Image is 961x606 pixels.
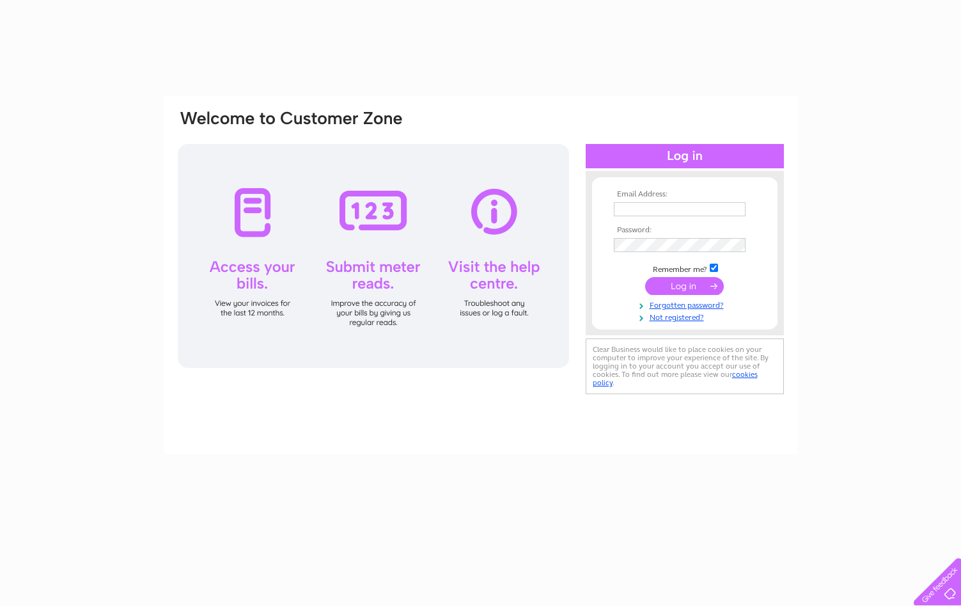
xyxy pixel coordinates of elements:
[614,310,759,323] a: Not registered?
[586,339,784,394] div: Clear Business would like to place cookies on your computer to improve your experience of the sit...
[614,298,759,310] a: Forgotten password?
[645,277,724,295] input: Submit
[611,190,759,199] th: Email Address:
[611,262,759,275] td: Remember me?
[593,370,758,387] a: cookies policy
[611,226,759,235] th: Password:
